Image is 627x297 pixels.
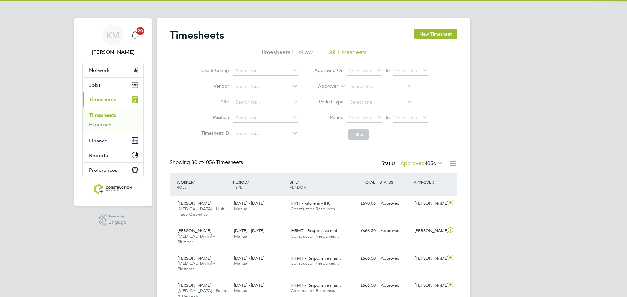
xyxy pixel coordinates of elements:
[233,82,298,91] input: Search for...
[378,253,412,264] div: Approved
[83,92,143,107] button: Timesheets
[288,176,345,193] div: SITE
[291,288,339,293] span: Construction Resources…
[291,200,331,206] span: IHKIT - Kitchens - IHC
[178,228,211,233] span: [PERSON_NAME]
[128,25,141,46] a: 20
[425,160,436,167] span: 4056
[234,200,264,206] span: [DATE] - [DATE]
[378,226,412,236] div: Approved
[170,159,244,166] div: Showing
[297,179,299,185] span: /
[291,282,341,288] span: IHRMT - Responsive mai…
[200,130,229,136] label: Timesheet ID
[412,198,446,209] div: [PERSON_NAME]
[193,179,195,185] span: /
[309,83,338,90] label: Approver
[383,66,392,75] span: To
[82,48,144,56] span: Kacy Melton
[383,113,392,122] span: To
[291,206,339,212] span: Construction Resources…
[348,129,369,140] button: Filter
[344,280,378,291] div: £666.50
[412,176,446,188] div: APPROVER
[94,184,132,194] img: construction-resources-logo-retina.png
[178,255,211,261] span: [PERSON_NAME]
[314,99,344,105] label: Period Type
[329,48,367,60] li: All Timesheets
[414,29,457,39] button: New Timesheet
[200,114,229,120] label: Position
[178,200,211,206] span: [PERSON_NAME]
[108,219,127,225] span: Engage
[83,78,143,92] button: Jobs
[349,68,373,74] span: Select date
[349,115,373,121] span: Select date
[314,67,344,73] label: Approved On
[348,82,412,91] input: Search for...
[74,18,152,206] nav: Main navigation
[178,233,215,245] span: [MEDICAL_DATA] - Plumber
[344,198,378,209] div: £690.06
[291,255,341,261] span: IHRMT - Responsive mai…
[234,255,264,261] span: [DATE] - [DATE]
[137,27,144,35] span: 20
[83,63,143,77] button: Network
[89,97,116,103] span: Timesheets
[83,133,143,148] button: Finance
[107,31,119,39] span: KM
[83,148,143,162] button: Reports
[234,282,264,288] span: [DATE] - [DATE]
[291,260,339,266] span: Construction Resources…
[234,233,248,239] span: Manual
[247,179,249,185] span: /
[314,114,344,120] label: Period
[412,226,446,236] div: [PERSON_NAME]
[178,260,215,272] span: [MEDICAL_DATA] - Plasterer
[344,226,378,236] div: £666.50
[400,160,443,167] label: Approved
[233,185,242,190] span: TYPE
[363,179,375,185] span: TOTAL
[200,83,229,89] label: Vendor
[395,68,419,74] span: Select date
[291,228,341,233] span: IHRMT - Responsive mai…
[89,138,107,144] span: Finance
[378,198,412,209] div: Approved
[412,253,446,264] div: [PERSON_NAME]
[191,159,243,166] span: 4056 Timesheets
[89,67,110,73] span: Network
[234,260,248,266] span: Manual
[82,184,144,194] a: Go to home page
[232,176,288,193] div: PERIOD
[233,67,298,76] input: Search for...
[234,228,264,233] span: [DATE] - [DATE]
[200,67,229,73] label: Client Config
[89,112,116,118] a: Timesheets
[378,176,412,188] div: STATUS
[261,48,313,60] li: Timesheets I Follow
[200,99,229,105] label: Site
[233,113,298,123] input: Search for...
[175,176,232,193] div: WORKER
[234,288,248,293] span: Manual
[177,185,186,190] span: ROLE
[233,98,298,107] input: Search for...
[170,29,224,42] h2: Timesheets
[395,115,419,121] span: Select date
[412,280,446,291] div: [PERSON_NAME]
[108,214,127,219] span: Powered by
[291,233,339,239] span: Construction Resources…
[89,121,111,127] a: Expenses
[83,107,143,133] div: Timesheets
[178,282,211,288] span: [PERSON_NAME]
[99,214,127,226] a: Powered byEngage
[83,163,143,177] button: Preferences
[89,167,117,173] span: Preferences
[348,98,412,107] input: Select one
[233,129,298,138] input: Search for...
[378,280,412,291] div: Approved
[290,185,306,190] span: VENDOR
[191,159,203,166] span: 30 of
[82,25,144,56] a: KM[PERSON_NAME]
